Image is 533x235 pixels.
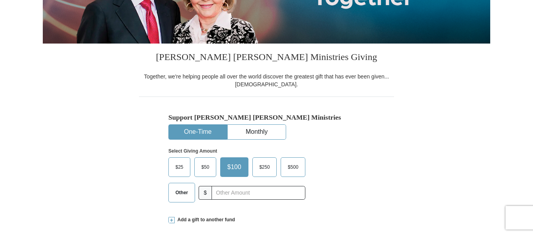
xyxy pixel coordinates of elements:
[212,186,305,200] input: Other Amount
[175,217,235,223] span: Add a gift to another fund
[223,161,245,173] span: $100
[139,44,394,73] h3: [PERSON_NAME] [PERSON_NAME] Ministries Giving
[172,187,192,199] span: Other
[256,161,274,173] span: $250
[172,161,187,173] span: $25
[199,186,212,200] span: $
[168,113,365,122] h5: Support [PERSON_NAME] [PERSON_NAME] Ministries
[284,161,302,173] span: $500
[228,125,286,139] button: Monthly
[197,161,213,173] span: $50
[169,125,227,139] button: One-Time
[168,148,217,154] strong: Select Giving Amount
[139,73,394,88] div: Together, we're helping people all over the world discover the greatest gift that has ever been g...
